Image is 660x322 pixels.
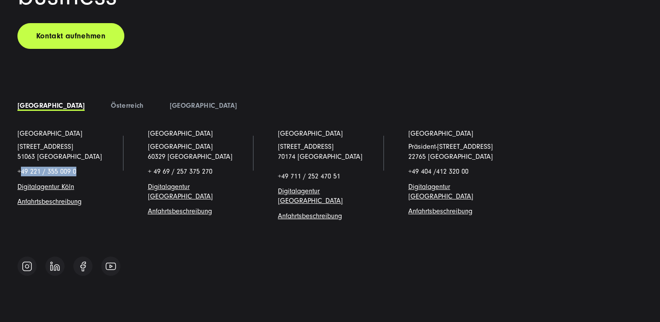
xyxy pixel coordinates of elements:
a: Anfahrtsbeschreibung [278,212,342,220]
img: Follow us on Facebook [80,261,86,271]
a: 70174 [GEOGRAPHIC_DATA] [278,153,362,161]
a: 51063 [GEOGRAPHIC_DATA] [17,153,102,161]
span: +49 404 / [408,168,468,175]
a: Anfahrtsbeschreibung [408,207,472,215]
span: +49 711 / 252 470 51 [278,172,340,180]
a: [STREET_ADDRESS] [278,143,334,151]
span: 412 320 00 [436,168,468,175]
span: g [148,207,212,215]
a: [GEOGRAPHIC_DATA] [278,129,343,138]
span: [GEOGRAPHIC_DATA] [148,143,213,151]
a: Anfahrtsbeschreibun [148,207,208,215]
span: + 49 69 / 257 375 270 [148,168,212,175]
a: [GEOGRAPHIC_DATA] [170,102,237,110]
img: Follow us on Instagram [22,261,32,272]
a: [STREET_ADDRESS] [17,143,73,151]
a: [GEOGRAPHIC_DATA] [17,129,82,138]
a: [GEOGRAPHIC_DATA] [148,129,213,138]
a: [GEOGRAPHIC_DATA] [408,129,473,138]
a: Digitalagentur [GEOGRAPHIC_DATA] [408,183,473,200]
img: Follow us on Youtube [106,262,116,270]
a: Kontakt aufnehmen [17,23,124,49]
a: Digitalagentur [GEOGRAPHIC_DATA] [278,187,343,205]
a: [GEOGRAPHIC_DATA] [17,102,85,110]
img: Follow us on Linkedin [50,261,60,271]
a: Digitalagentur Köl [17,183,71,191]
p: Präsident-[STREET_ADDRESS] 22765 [GEOGRAPHIC_DATA] [408,142,513,161]
a: n [71,183,74,191]
a: Digitalagentur [GEOGRAPHIC_DATA] [148,183,213,200]
a: Anfahrtsbeschreibung [17,198,82,206]
a: 60329 [GEOGRAPHIC_DATA] [148,153,233,161]
p: +49 221 / 355 009 0 [17,167,122,176]
a: Österreich [111,102,143,110]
